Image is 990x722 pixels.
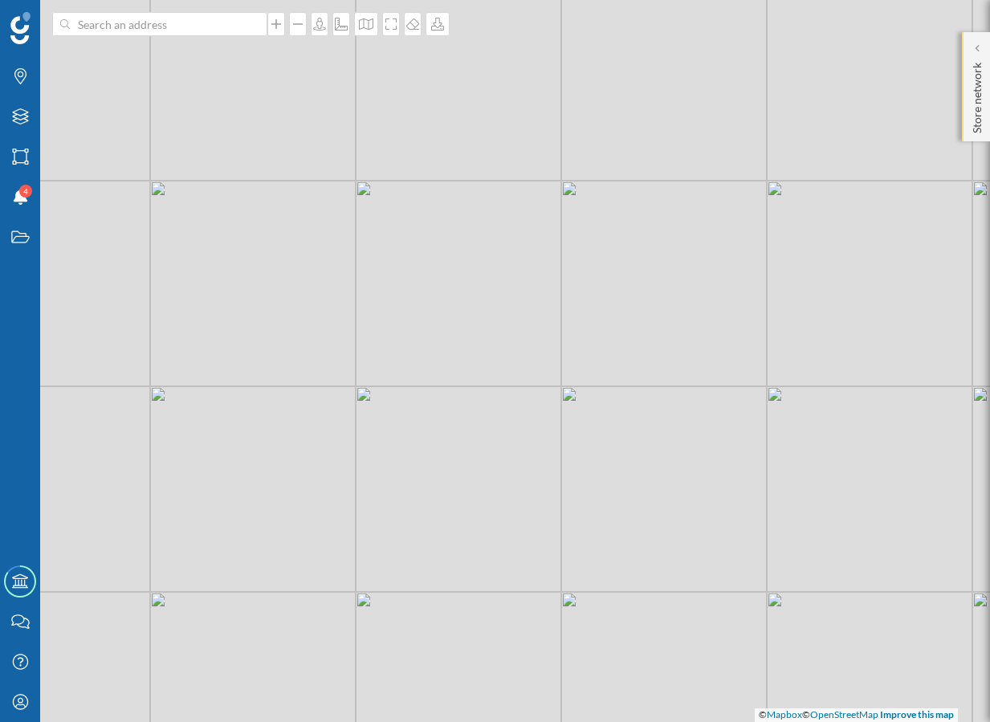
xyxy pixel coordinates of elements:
a: Improve this map [880,708,954,720]
span: Support [34,11,92,26]
img: Geoblink Logo [10,12,31,44]
p: Store network [969,56,985,133]
span: 4 [23,183,28,199]
a: OpenStreetMap [810,708,878,720]
a: Mapbox [767,708,802,720]
div: © © [755,708,958,722]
